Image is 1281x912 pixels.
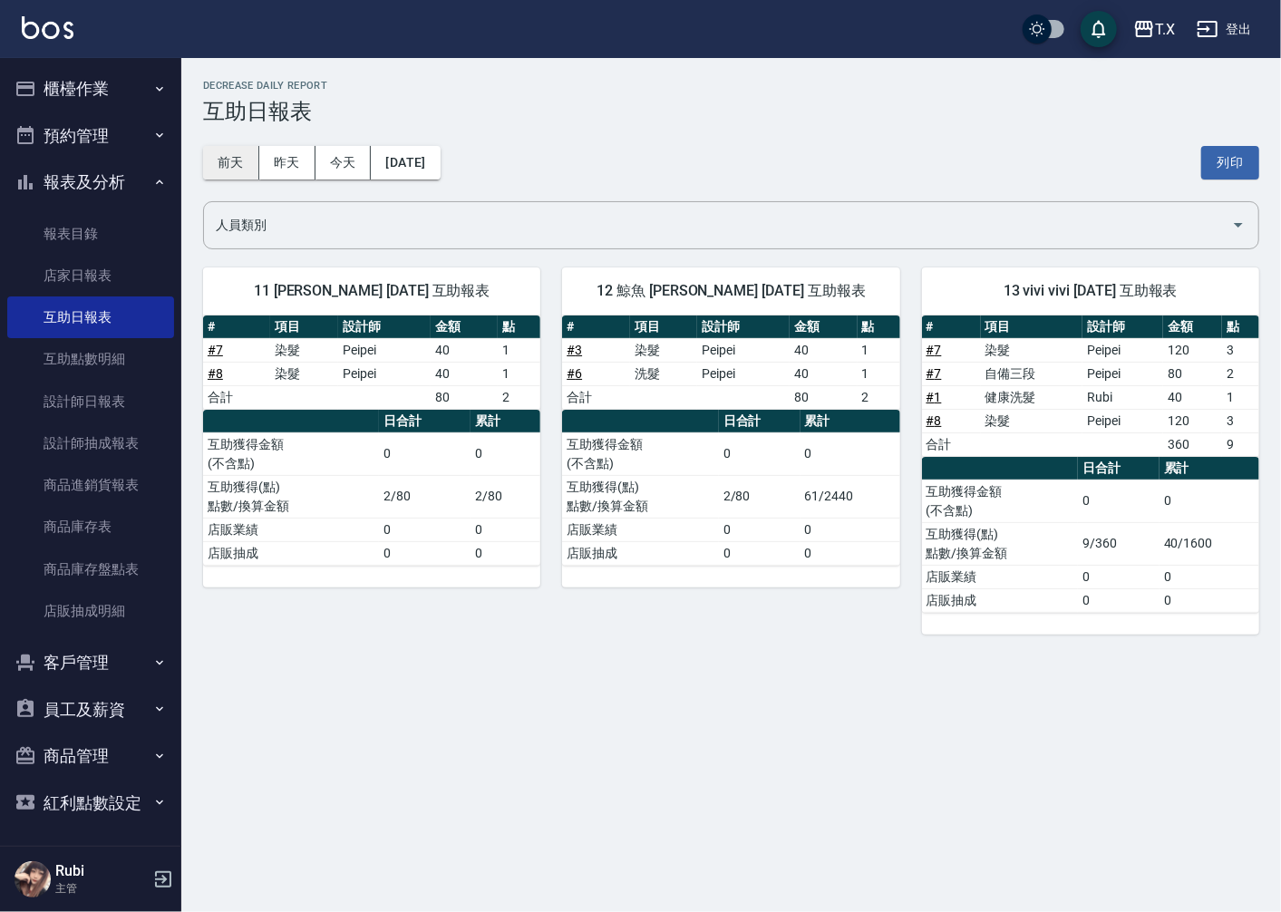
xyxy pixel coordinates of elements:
[1163,338,1222,362] td: 120
[225,282,519,300] span: 11 [PERSON_NAME] [DATE] 互助報表
[55,862,148,880] h5: Rubi
[719,475,801,518] td: 2/80
[1082,315,1163,339] th: 設計師
[630,338,697,362] td: 染髮
[431,385,498,409] td: 80
[7,159,174,206] button: 報表及分析
[7,422,174,464] a: 設計師抽成報表
[858,315,900,339] th: 點
[562,432,718,475] td: 互助獲得金額 (不含點)
[1082,338,1163,362] td: Peipei
[1222,362,1259,385] td: 2
[498,362,540,385] td: 1
[259,146,315,179] button: 昨天
[1163,432,1222,456] td: 360
[927,343,942,357] a: #7
[1163,362,1222,385] td: 80
[208,366,223,381] a: #8
[379,432,471,475] td: 0
[981,338,1083,362] td: 染髮
[927,413,942,428] a: #8
[1081,11,1117,47] button: save
[922,480,1078,522] td: 互助獲得金額 (不含點)
[1163,385,1222,409] td: 40
[431,362,498,385] td: 40
[7,112,174,160] button: 預約管理
[790,385,857,409] td: 80
[7,733,174,780] button: 商品管理
[1222,315,1259,339] th: 點
[7,639,174,686] button: 客戶管理
[858,385,900,409] td: 2
[1222,338,1259,362] td: 3
[270,338,337,362] td: 染髮
[22,16,73,39] img: Logo
[981,362,1083,385] td: 自備三段
[562,410,899,566] table: a dense table
[562,475,718,518] td: 互助獲得(點) 點數/換算金額
[211,209,1224,241] input: 人員名稱
[981,409,1083,432] td: 染髮
[208,343,223,357] a: #7
[562,315,899,410] table: a dense table
[801,475,900,518] td: 61/2440
[1082,409,1163,432] td: Peipei
[338,315,431,339] th: 設計師
[203,385,270,409] td: 合計
[1222,385,1259,409] td: 1
[630,362,697,385] td: 洗髮
[567,343,582,357] a: #3
[1078,565,1160,588] td: 0
[203,315,540,410] table: a dense table
[1160,480,1259,522] td: 0
[567,366,582,381] a: #6
[203,410,540,566] table: a dense table
[270,362,337,385] td: 染髮
[203,99,1259,124] h3: 互助日報表
[7,381,174,422] a: 設計師日報表
[1222,432,1259,456] td: 9
[562,518,718,541] td: 店販業績
[471,518,541,541] td: 0
[7,590,174,632] a: 店販抽成明細
[498,338,540,362] td: 1
[203,541,379,565] td: 店販抽成
[15,861,51,897] img: Person
[7,296,174,338] a: 互助日報表
[801,432,900,475] td: 0
[1126,11,1182,48] button: T.X
[498,315,540,339] th: 點
[471,541,541,565] td: 0
[1222,409,1259,432] td: 3
[697,315,790,339] th: 設計師
[922,522,1078,565] td: 互助獲得(點) 點數/換算金額
[1078,522,1160,565] td: 9/360
[922,432,981,456] td: 合計
[922,315,981,339] th: #
[431,338,498,362] td: 40
[203,432,379,475] td: 互助獲得金額 (不含點)
[584,282,878,300] span: 12 鯨魚 [PERSON_NAME] [DATE] 互助報表
[790,338,857,362] td: 40
[719,432,801,475] td: 0
[1160,588,1259,612] td: 0
[719,541,801,565] td: 0
[719,410,801,433] th: 日合計
[338,338,431,362] td: Peipei
[944,282,1237,300] span: 13 vivi vivi [DATE] 互助報表
[7,780,174,827] button: 紅利點數設定
[471,410,541,433] th: 累計
[379,410,471,433] th: 日合計
[379,541,471,565] td: 0
[315,146,372,179] button: 今天
[630,315,697,339] th: 項目
[7,213,174,255] a: 報表目錄
[7,464,174,506] a: 商品進銷貨報表
[981,315,1083,339] th: 項目
[801,410,900,433] th: 累計
[790,362,857,385] td: 40
[55,880,148,897] p: 主管
[498,385,540,409] td: 2
[927,390,942,404] a: #1
[922,457,1259,613] table: a dense table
